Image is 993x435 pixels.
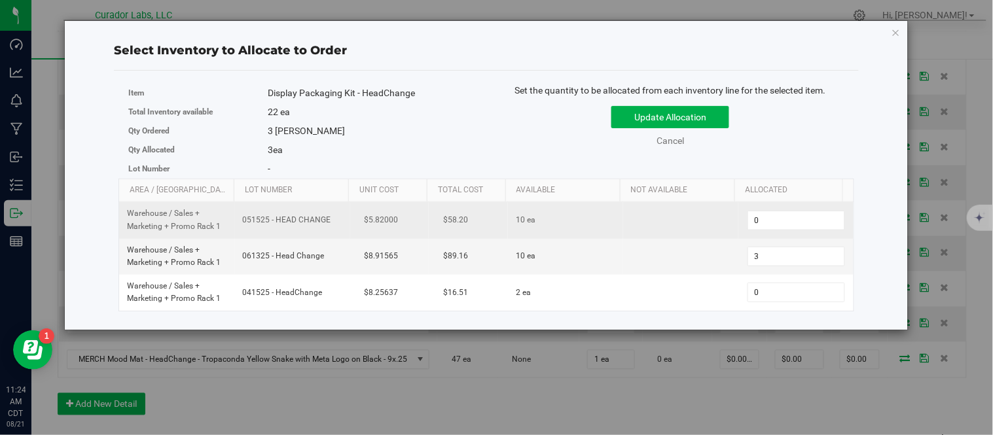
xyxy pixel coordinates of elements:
span: 3 [268,145,273,155]
input: 0 [748,283,844,302]
span: 10 ea [516,214,535,226]
span: $16.51 [437,283,475,302]
span: 051525 - HEAD CHANGE [243,214,342,226]
label: Total Inventory available [128,106,268,118]
span: 22 ea [268,107,290,117]
span: 2 ea [516,287,531,299]
div: Select Inventory to Allocate to Order [114,42,859,60]
label: Qty Ordered [128,125,268,137]
span: $8.91565 [358,247,405,266]
span: Warehouse / Sales + Marketing + Promo Rack 1 [127,280,226,305]
a: Unit Cost [359,185,422,196]
span: Warehouse / Sales + Marketing + Promo Rack 1 [127,244,226,269]
span: [PERSON_NAME] [275,126,345,136]
a: Not Available [631,185,730,196]
a: Cancel [657,135,684,146]
label: Item [128,87,268,99]
span: $5.82000 [358,211,405,230]
label: Lot Number [128,163,268,175]
iframe: Resource center unread badge [39,328,54,344]
span: $89.16 [437,247,475,266]
a: Available [516,185,615,196]
span: $8.25637 [358,283,405,302]
span: Warehouse / Sales + Marketing + Promo Rack 1 [127,207,226,232]
span: 041525 - HeadChange [243,287,342,299]
input: 0 [748,211,844,230]
span: ea [268,145,283,155]
a: Area / [GEOGRAPHIC_DATA] [130,185,229,196]
div: Display Packaging Kit - HeadChange [268,86,477,100]
span: 10 ea [516,250,535,262]
span: $58.20 [437,211,475,230]
a: Total Cost [438,185,501,196]
input: 3 [748,247,844,266]
button: Update Allocation [611,106,729,128]
span: Set the quantity to be allocated from each inventory line for the selected item. [515,85,826,96]
a: Lot Number [245,185,344,196]
span: 3 [268,126,273,136]
span: - [268,164,270,174]
a: Allocated [746,185,844,196]
span: 061325 - Head Change [243,250,342,262]
label: Qty Allocated [128,144,268,156]
iframe: Resource center [13,330,52,370]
